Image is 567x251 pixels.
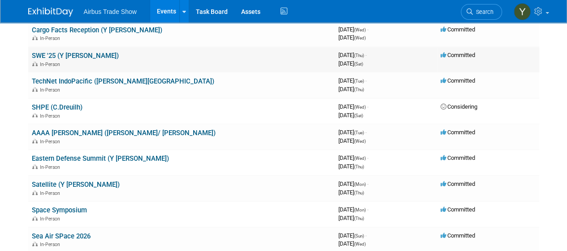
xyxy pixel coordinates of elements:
span: - [367,154,368,161]
span: [DATE] [338,232,367,239]
img: In-Person Event [32,139,38,143]
span: Airbus Trade Show [84,8,137,15]
span: [DATE] [338,103,368,110]
span: Committed [441,26,475,33]
a: Sea Air SPace 2026 [32,232,91,240]
span: (Thu) [354,164,364,169]
span: [DATE] [338,86,364,92]
span: - [367,103,368,110]
span: Committed [441,129,475,136]
span: [DATE] [338,52,367,58]
a: Eastern Defense Summit (Y [PERSON_NAME]) [32,154,169,163]
span: [DATE] [338,154,368,161]
span: Committed [441,181,475,187]
span: - [365,232,367,239]
span: (Thu) [354,216,364,221]
span: In-Person [40,62,63,67]
span: [DATE] [338,206,368,213]
span: In-Person [40,242,63,247]
span: Search [473,9,493,15]
a: TechNet IndoPacific ([PERSON_NAME][GEOGRAPHIC_DATA]) [32,77,214,85]
span: - [365,129,367,136]
span: (Wed) [354,156,366,161]
span: [DATE] [338,129,367,136]
span: (Wed) [354,105,366,110]
span: [DATE] [338,189,364,196]
span: (Wed) [354,139,366,144]
span: Committed [441,52,475,58]
a: SHPE (C.Dreuilh) [32,103,82,111]
span: Committed [441,77,475,84]
span: In-Person [40,164,63,170]
span: (Thu) [354,53,364,58]
span: [DATE] [338,137,366,144]
span: Considering [441,103,477,110]
img: ExhibitDay [28,8,73,17]
span: (Tue) [354,79,364,84]
img: In-Person Event [32,35,38,40]
a: Satellite (Y [PERSON_NAME]) [32,181,120,189]
a: SWE '25 (Y [PERSON_NAME]) [32,52,119,60]
span: [DATE] [338,181,368,187]
span: (Sat) [354,113,363,118]
a: Space Symposium [32,206,87,214]
img: In-Person Event [32,190,38,195]
span: - [365,77,367,84]
img: In-Person Event [32,87,38,92]
a: Search [461,4,502,20]
span: (Thu) [354,87,364,92]
span: In-Person [40,216,63,222]
span: [DATE] [338,112,363,119]
span: (Sat) [354,62,363,66]
span: [DATE] [338,26,368,33]
span: (Mon) [354,182,366,187]
span: In-Person [40,35,63,41]
img: In-Person Event [32,113,38,118]
span: [DATE] [338,77,367,84]
span: [DATE] [338,240,366,247]
span: Committed [441,154,475,161]
a: Cargo Facts Reception (Y [PERSON_NAME]) [32,26,162,34]
span: (Mon) [354,207,366,212]
img: In-Person Event [32,62,38,66]
span: In-Person [40,139,63,145]
span: - [365,52,367,58]
span: [DATE] [338,60,363,67]
span: [DATE] [338,163,364,170]
a: AAAA [PERSON_NAME] ([PERSON_NAME]/ [PERSON_NAME]) [32,129,216,137]
span: In-Person [40,113,63,119]
span: (Wed) [354,35,366,40]
span: [DATE] [338,34,366,41]
span: (Sun) [354,233,364,238]
span: (Wed) [354,27,366,32]
span: (Wed) [354,242,366,247]
img: In-Person Event [32,216,38,220]
span: [DATE] [338,215,364,221]
span: In-Person [40,190,63,196]
span: In-Person [40,87,63,93]
span: Committed [441,232,475,239]
span: (Thu) [354,190,364,195]
span: - [367,26,368,33]
img: In-Person Event [32,242,38,246]
span: (Tue) [354,130,364,135]
span: - [367,206,368,213]
img: In-Person Event [32,164,38,169]
span: Committed [441,206,475,213]
img: Yolanda Bauza [514,3,531,20]
span: - [367,181,368,187]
